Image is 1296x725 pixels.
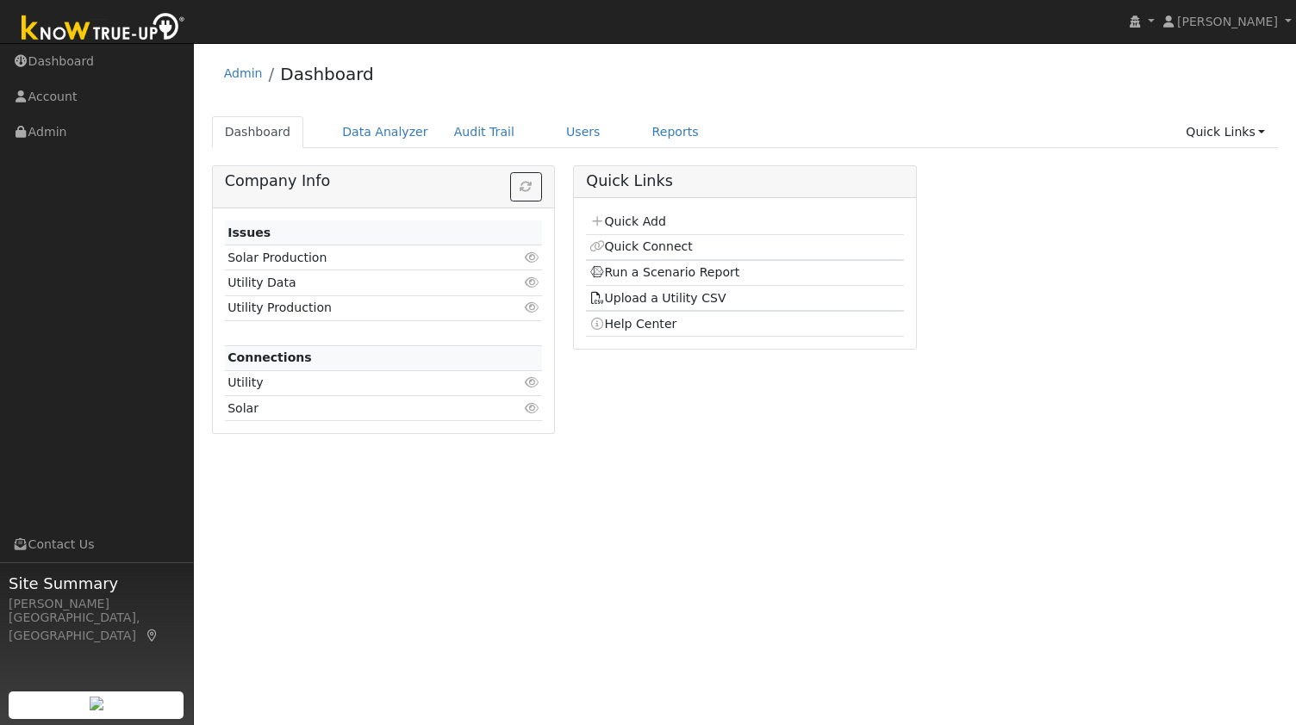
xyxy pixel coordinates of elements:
img: Know True-Up [13,9,194,48]
h5: Company Info [225,172,542,190]
td: Solar [225,396,491,421]
a: Run a Scenario Report [589,265,740,279]
td: Utility [225,370,491,395]
a: Dashboard [212,116,304,148]
a: Reports [639,116,712,148]
td: Solar Production [225,245,491,270]
i: Click to view [524,301,539,313]
a: Quick Links [1173,116,1278,148]
a: Admin [224,66,263,80]
a: Quick Add [589,214,666,228]
a: Data Analyzer [329,116,441,148]
td: Utility Production [225,295,491,320]
i: Click to view [524,402,539,414]
td: Utility Data [225,270,491,295]
div: [PERSON_NAME] [9,595,184,613]
a: Dashboard [280,64,374,84]
span: [PERSON_NAME] [1177,15,1278,28]
i: Click to view [524,376,539,388]
a: Map [145,629,160,642]
a: Upload a Utility CSV [589,291,726,305]
span: Site Summary [9,572,184,595]
i: Click to view [524,251,539,263]
strong: Connections [227,350,312,364]
img: retrieve [90,697,103,710]
a: Audit Trail [441,116,527,148]
i: Click to view [524,276,539,288]
a: Users [553,116,614,148]
div: [GEOGRAPHIC_DATA], [GEOGRAPHIC_DATA] [9,609,184,645]
a: Quick Connect [589,239,693,253]
h5: Quick Links [586,172,903,190]
a: Help Center [589,317,677,331]
strong: Issues [227,226,271,239]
